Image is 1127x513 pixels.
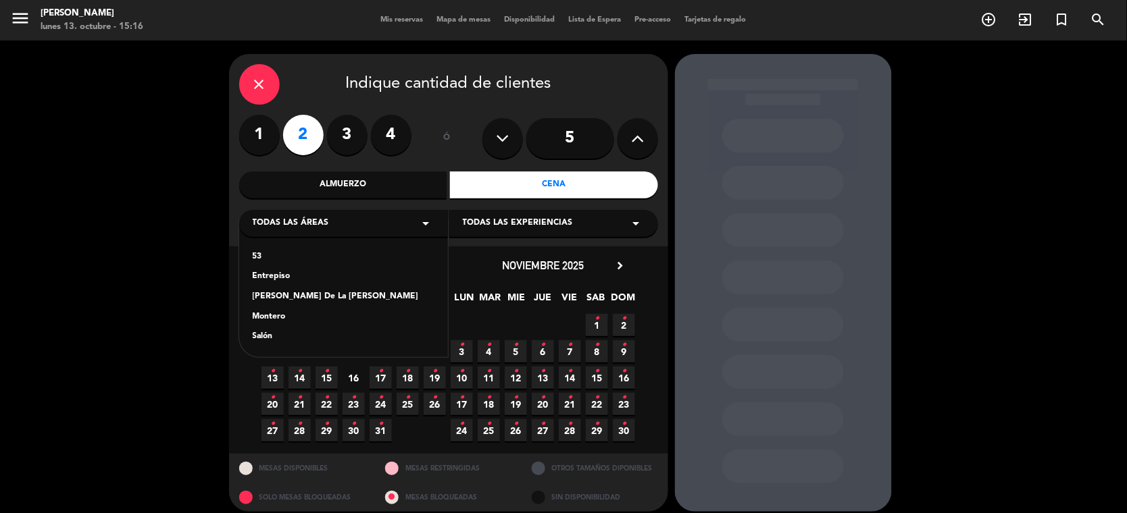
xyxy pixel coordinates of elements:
[558,290,580,312] span: VIE
[562,16,628,24] span: Lista de Espera
[522,483,668,512] div: SIN DISPONIBILIDAD
[451,419,473,441] span: 24
[595,413,599,435] i: •
[378,387,383,408] i: •
[559,367,581,389] span: 14
[478,419,500,441] span: 25
[253,250,434,264] div: 53
[41,20,143,34] div: lunes 13. octubre - 15:16
[613,393,635,415] span: 23
[613,314,635,336] span: 2
[351,387,356,408] i: •
[253,270,434,283] div: Entrepiso
[622,308,626,329] i: •
[541,334,545,356] i: •
[451,393,473,415] span: 17
[343,419,365,441] span: 30
[568,413,572,435] i: •
[532,340,554,362] span: 6
[459,360,464,382] i: •
[628,16,678,24] span: Pre-acceso
[459,413,464,435] i: •
[370,367,392,389] span: 17
[378,360,383,382] i: •
[261,393,284,415] span: 20
[432,387,437,408] i: •
[613,259,628,273] i: chevron_right
[478,367,500,389] span: 11
[622,360,626,382] i: •
[478,340,500,362] span: 4
[559,393,581,415] span: 21
[370,393,392,415] span: 24
[283,115,324,155] label: 2
[343,367,365,389] span: 16
[270,360,275,382] i: •
[622,334,626,356] i: •
[479,290,501,312] span: MAR
[405,360,410,382] i: •
[622,387,626,408] i: •
[478,393,500,415] span: 18
[486,413,491,435] i: •
[505,367,527,389] span: 12
[229,483,376,512] div: SOLO MESAS BLOQUEADAS
[316,393,338,415] span: 22
[425,115,469,162] div: ó
[378,413,383,435] i: •
[297,413,302,435] i: •
[239,115,280,155] label: 1
[270,387,275,408] i: •
[628,215,645,232] i: arrow_drop_down
[10,8,30,33] button: menu
[595,334,599,356] i: •
[463,217,573,230] span: Todas las experiencias
[981,11,997,28] i: add_circle_outline
[595,360,599,382] i: •
[613,367,635,389] span: 16
[343,393,365,415] span: 23
[451,340,473,362] span: 3
[397,393,419,415] span: 25
[505,290,528,312] span: MIE
[371,115,411,155] label: 4
[459,387,464,408] i: •
[1018,11,1034,28] i: exit_to_app
[253,310,434,324] div: Montero
[375,454,522,483] div: MESAS RESTRINGIDAS
[486,360,491,382] i: •
[253,290,434,304] div: [PERSON_NAME] De La [PERSON_NAME]
[270,413,275,435] i: •
[678,16,753,24] span: Tarjetas de regalo
[486,387,491,408] i: •
[1091,11,1107,28] i: search
[253,330,434,344] div: Salón
[316,419,338,441] span: 29
[289,367,311,389] span: 14
[229,454,376,483] div: MESAS DISPONIBLES
[584,290,607,312] span: SAB
[450,171,658,198] div: Cena
[622,413,626,435] i: •
[586,367,608,389] span: 15
[451,367,473,389] span: 10
[432,360,437,382] i: •
[613,419,635,441] span: 30
[459,334,464,356] i: •
[486,334,491,356] i: •
[514,413,518,435] i: •
[522,454,668,483] div: OTROS TAMAÑOS DIPONIBLES
[1054,11,1070,28] i: turned_in_not
[532,419,554,441] span: 27
[453,290,475,312] span: LUN
[324,413,329,435] i: •
[505,393,527,415] span: 19
[375,483,522,512] div: MESAS BLOQUEADAS
[514,387,518,408] i: •
[289,393,311,415] span: 21
[514,334,518,356] i: •
[239,171,447,198] div: Almuerzo
[351,413,356,435] i: •
[10,8,30,28] i: menu
[514,360,518,382] i: •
